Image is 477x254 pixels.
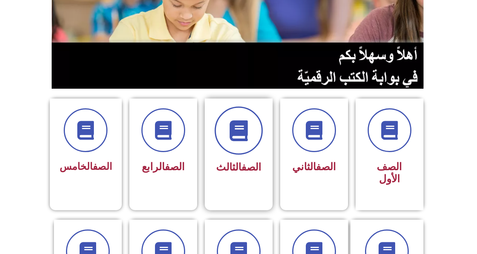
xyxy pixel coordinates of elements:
[165,161,185,173] a: الصف
[216,161,261,173] span: الثالث
[142,161,185,173] span: الرابع
[377,161,402,185] span: الصف الأول
[292,161,336,173] span: الثاني
[241,161,261,173] a: الصف
[93,161,112,172] a: الصف
[316,161,336,173] a: الصف
[60,161,112,172] span: الخامس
